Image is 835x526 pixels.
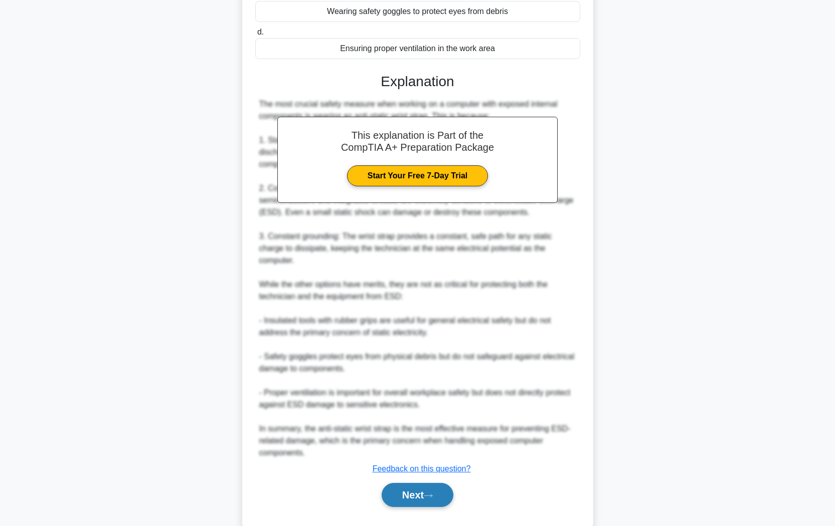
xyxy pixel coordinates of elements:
[347,165,488,186] a: Start Your Free 7-Day Trial
[255,1,580,22] div: Wearing safety goggles to protect eyes from debris
[373,464,471,473] a: Feedback on this question?
[261,73,574,90] h3: Explanation
[255,38,580,59] div: Ensuring proper ventilation in the work area
[259,98,576,459] div: The most crucial safety measure when working on a computer with exposed internal components is we...
[382,483,453,507] button: Next
[257,28,264,36] span: d.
